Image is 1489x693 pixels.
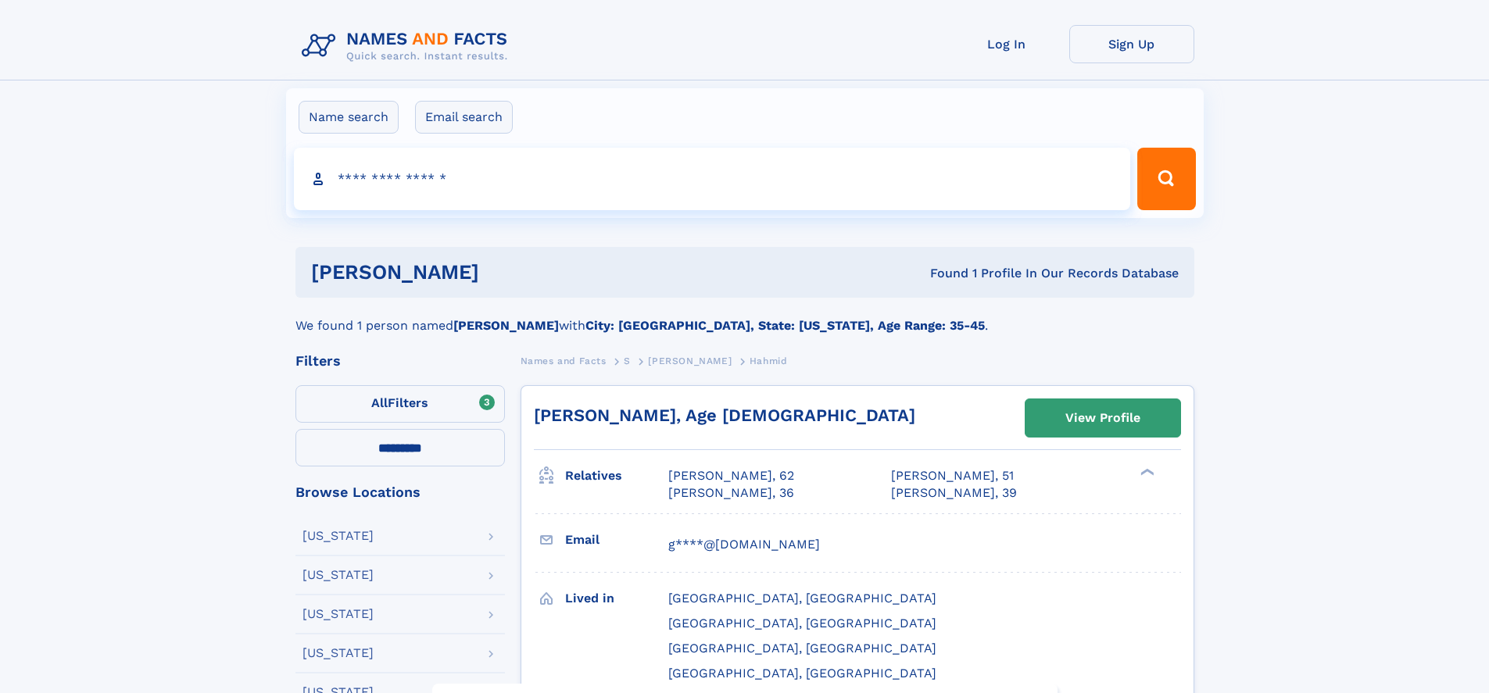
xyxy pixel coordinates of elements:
a: [PERSON_NAME], 51 [891,467,1014,484]
a: [PERSON_NAME], 62 [668,467,794,484]
h1: [PERSON_NAME] [311,263,705,282]
h3: Email [565,527,668,553]
div: [US_STATE] [302,569,374,581]
div: [US_STATE] [302,530,374,542]
a: Names and Facts [521,351,607,370]
a: [PERSON_NAME], 39 [891,484,1017,502]
span: [GEOGRAPHIC_DATA], [GEOGRAPHIC_DATA] [668,616,936,630]
span: [PERSON_NAME] [648,355,732,366]
span: [GEOGRAPHIC_DATA], [GEOGRAPHIC_DATA] [668,666,936,680]
button: Search Button [1137,148,1195,210]
div: ❯ [1136,467,1155,477]
label: Name search [299,101,399,134]
div: [US_STATE] [302,647,374,659]
label: Filters [295,385,505,423]
span: All [371,395,388,410]
div: View Profile [1065,400,1140,436]
a: Sign Up [1069,25,1194,63]
div: Browse Locations [295,485,505,499]
img: Logo Names and Facts [295,25,521,67]
span: S [624,355,631,366]
b: [PERSON_NAME] [453,318,559,333]
a: [PERSON_NAME] [648,351,732,370]
span: [GEOGRAPHIC_DATA], [GEOGRAPHIC_DATA] [668,591,936,605]
h3: Relatives [565,463,668,489]
div: [US_STATE] [302,608,374,620]
span: [GEOGRAPHIC_DATA], [GEOGRAPHIC_DATA] [668,641,936,655]
a: [PERSON_NAME], Age [DEMOGRAPHIC_DATA] [534,405,915,425]
div: Filters [295,354,505,368]
a: View Profile [1025,399,1180,437]
input: search input [294,148,1131,210]
label: Email search [415,101,513,134]
h3: Lived in [565,585,668,612]
a: [PERSON_NAME], 36 [668,484,794,502]
div: We found 1 person named with . [295,298,1194,335]
div: Found 1 Profile In Our Records Database [704,265,1179,282]
a: S [624,351,631,370]
a: Log In [944,25,1069,63]
b: City: [GEOGRAPHIC_DATA], State: [US_STATE], Age Range: 35-45 [585,318,985,333]
span: Hahmid [750,355,788,366]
